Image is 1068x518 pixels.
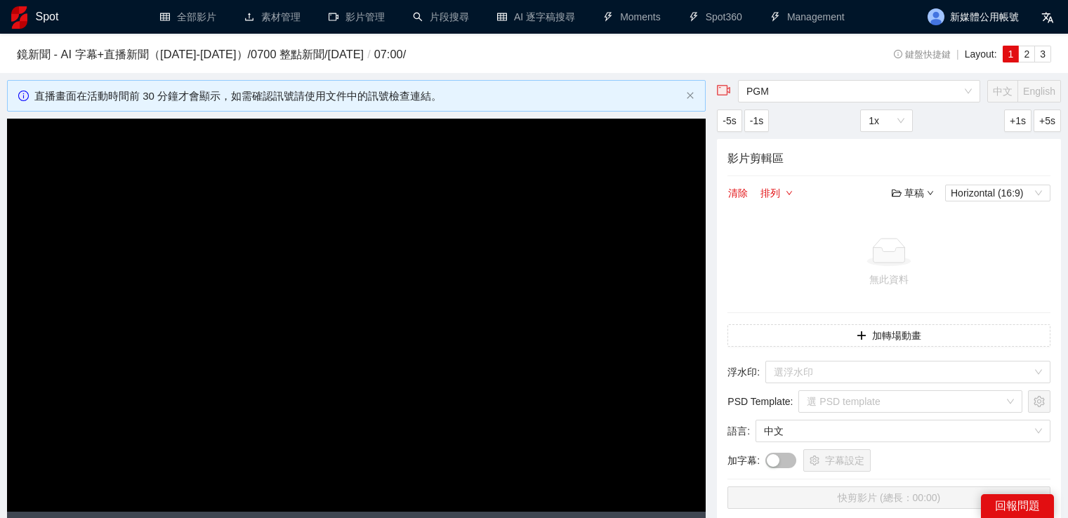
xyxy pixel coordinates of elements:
span: info-circle [18,91,29,101]
h3: 鏡新聞 - AI 字幕+直播新聞（[DATE]-[DATE]） / 0700 整點新聞 / [DATE] 07:00 / [17,46,819,64]
button: plus加轉場動畫 [727,324,1050,347]
span: Layout: [965,48,997,60]
button: setting [1028,390,1050,413]
span: 鍵盤快捷鍵 [894,50,951,60]
span: down [927,190,934,197]
button: +5s [1034,109,1061,132]
button: 清除 [727,185,749,201]
a: video-camera影片管理 [329,11,385,22]
span: -5s [723,113,736,128]
span: video-camera [717,84,731,98]
span: 中文 [764,420,1042,441]
button: +1s [1004,109,1031,132]
span: 2 [1024,48,1029,60]
span: +5s [1039,113,1055,128]
a: upload素材管理 [244,11,301,22]
a: thunderboltSpot360 [689,11,742,22]
div: 回報問題 [981,494,1054,518]
img: logo [11,6,27,29]
button: -5s [717,109,741,132]
div: Video Player [7,119,706,512]
span: 中文 [993,86,1013,97]
a: thunderboltMoments [603,11,661,22]
span: Horizontal (16:9) [951,185,1045,201]
h4: 影片剪輯區 [727,150,1050,167]
span: info-circle [894,50,903,59]
div: 草稿 [892,185,934,201]
a: search片段搜尋 [413,11,469,22]
button: 排列down [760,185,793,201]
span: 加字幕 : [727,453,760,468]
button: -1s [744,109,769,132]
button: setting字幕設定 [803,449,871,472]
span: / [364,48,374,60]
div: 直播畫面在活動時間前 30 分鐘才會顯示，如需確認訊號請使用文件中的訊號檢查連結。 [34,88,680,105]
span: down [786,190,793,198]
a: table全部影片 [160,11,216,22]
button: 快剪影片 (總長：00:00) [727,486,1050,509]
span: -1s [750,113,763,128]
span: 語言 : [727,423,750,439]
span: plus [857,331,866,342]
a: tableAI 逐字稿搜尋 [497,11,575,22]
a: thunderboltManagement [770,11,845,22]
span: English [1023,86,1055,97]
img: avatar [928,8,944,25]
div: 無此資料 [733,272,1045,287]
span: | [956,48,959,60]
span: PSD Template : [727,394,793,409]
button: close [686,91,694,100]
span: 3 [1040,48,1046,60]
span: 浮水印 : [727,364,760,380]
span: PGM [746,81,972,102]
span: folder-open [892,188,902,198]
span: 1 [1008,48,1014,60]
span: +1s [1010,113,1026,128]
span: 1x [869,110,904,131]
